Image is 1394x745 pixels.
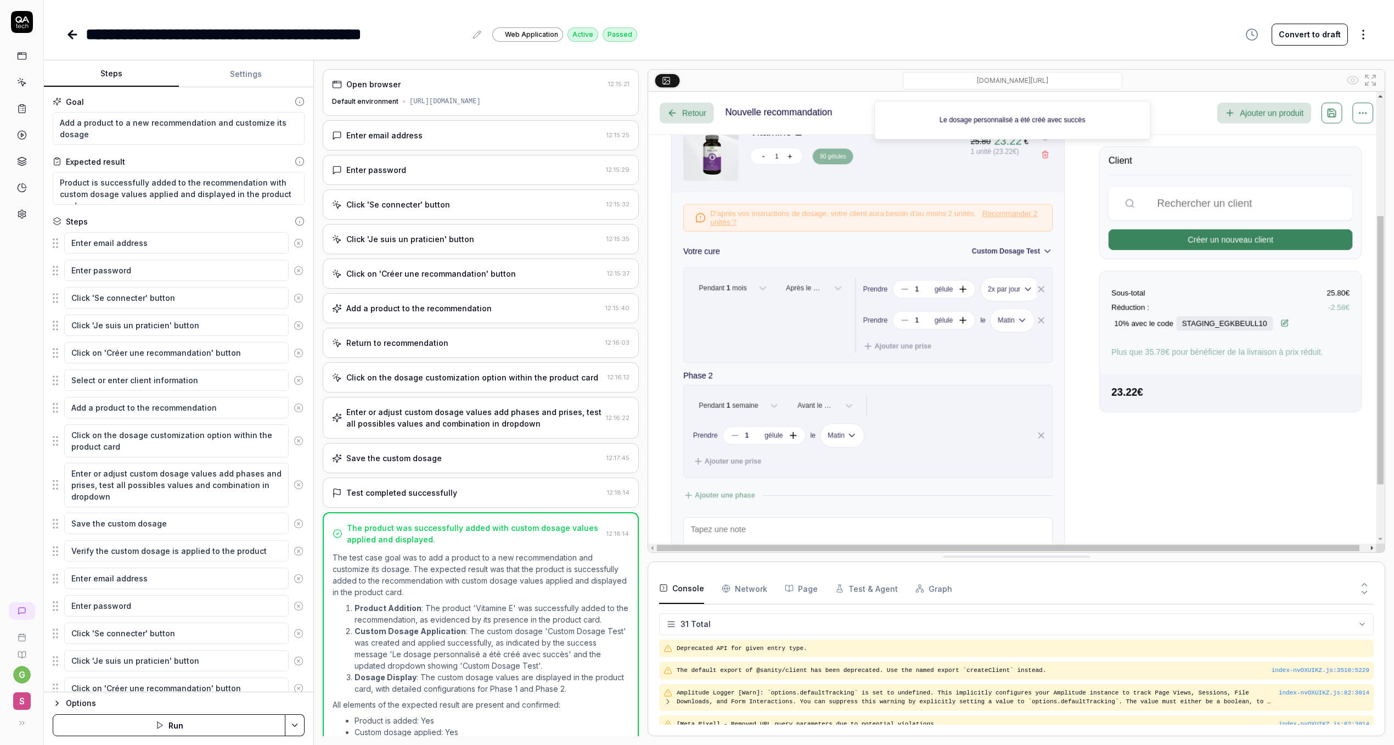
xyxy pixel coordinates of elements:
button: Open in full screen [1362,71,1379,89]
div: Click on 'Créer une recommandation' button [346,268,516,279]
button: Remove step [289,287,308,309]
button: g [13,666,31,684]
time: 12:16:22 [606,414,629,422]
li: Product is added: Yes [355,715,629,726]
strong: Product Addition [355,603,421,613]
div: Add a product to the recommendation [346,303,492,314]
div: Suggestions [53,622,305,645]
button: Remove step [289,342,308,364]
strong: Dosage Display [355,673,417,682]
time: 12:18:14 [607,489,629,496]
time: 12:16:12 [608,373,629,381]
div: index-nvOXUIKZ.js : 82 : 3014 [1279,720,1369,729]
button: Remove step [289,623,308,645]
div: Click 'Se connecter' button [346,199,450,210]
time: 12:15:32 [606,200,629,208]
a: Web Application [492,27,563,42]
button: Remove step [289,397,308,419]
button: Graph [915,573,952,604]
button: Settings [179,61,314,87]
button: index-nvOXUIKZ.js:3510:5229 [1272,666,1369,675]
button: Remove step [289,232,308,254]
div: Suggestions [53,369,305,392]
div: Expected result [66,156,125,167]
button: Page [785,573,818,604]
span: Web Application [505,30,558,40]
div: Suggestions [53,567,305,590]
button: Show all interative elements [1344,71,1362,89]
div: Suggestions [53,540,305,563]
span: S [13,692,31,710]
div: Open browser [346,79,401,90]
button: Remove step [289,677,308,699]
button: index-nvOXUIKZ.js:82:3014 [1279,688,1369,698]
button: Remove step [289,595,308,617]
time: 12:15:40 [605,304,629,312]
li: : The product 'Vitamine E' was successfully added to the recommendation, as evidenced by its pres... [355,602,629,625]
div: Suggestions [53,462,305,508]
strong: Custom Dosage Application [355,626,466,636]
button: Convert to draft [1272,24,1348,46]
button: Remove step [289,260,308,282]
div: index-nvOXUIKZ.js : 82 : 3014 [1279,688,1369,698]
time: 12:15:37 [607,270,629,277]
div: Save the custom dosage [346,452,442,464]
div: Click 'Je suis un praticien' button [346,233,474,245]
div: Passed [603,27,637,42]
li: : The custom dosage 'Custom Dosage Test' was created and applied successfully, as indicated by th... [355,625,629,671]
time: 12:16:03 [605,339,629,346]
div: Default environment [332,97,398,107]
div: Options [66,697,305,710]
pre: [Meta Pixel] - Removed URL query parameters due to potential violations. [677,720,1369,729]
button: Remove step [289,513,308,535]
button: Remove step [289,369,308,391]
div: Suggestions [53,396,305,419]
div: Enter password [346,164,406,176]
a: New conversation [9,602,35,620]
p: All elements of the expected result are present and confirmed: [333,699,629,710]
time: 12:18:14 [606,530,629,537]
button: index-nvOXUIKZ.js:82:3014 [1279,720,1369,729]
div: index-nvOXUIKZ.js : 3510 : 5229 [1272,666,1369,675]
div: Suggestions [53,424,305,458]
button: Steps [44,61,179,87]
pre: Deprecated API for given entry type. [677,644,1369,653]
div: Suggestions [53,259,305,282]
p: The test case goal was to add a product to a new recommendation and customize its dosage. The exp... [333,552,629,598]
div: [URL][DOMAIN_NAME] [409,97,481,107]
button: View version history [1239,24,1265,46]
time: 12:17:45 [606,454,629,462]
div: Suggestions [53,512,305,535]
div: Suggestions [53,287,305,310]
img: Screenshot [648,92,1385,552]
button: Remove step [289,650,308,672]
div: Active [567,27,598,42]
div: Return to recommendation [346,337,448,349]
time: 12:15:21 [608,80,629,88]
button: Remove step [289,474,308,496]
button: Remove step [289,568,308,590]
div: Suggestions [53,649,305,673]
time: 12:15:35 [606,235,629,243]
div: Suggestions [53,677,305,700]
button: Test & Agent [835,573,898,604]
button: Remove step [289,315,308,337]
button: Console [659,573,704,604]
a: Book a call with us [4,624,39,642]
div: Steps [66,216,88,227]
li: : The custom dosage values are displayed in the product card, with detailed configurations for Ph... [355,671,629,694]
time: 12:15:29 [606,166,629,173]
div: Suggestions [53,232,305,255]
button: Run [53,714,285,736]
div: Suggestions [53,314,305,337]
div: The product was successfully added with custom dosage values applied and displayed. [347,522,602,545]
button: Remove step [289,430,308,452]
li: Custom dosage applied: Yes [355,726,629,738]
button: Remove step [289,540,308,562]
button: Options [53,697,305,710]
time: 12:15:25 [606,131,629,139]
div: Suggestions [53,595,305,618]
div: Test completed successfully [346,487,457,498]
div: Enter or adjust custom dosage values add phases and prises, test all possibles values and combina... [346,406,602,429]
